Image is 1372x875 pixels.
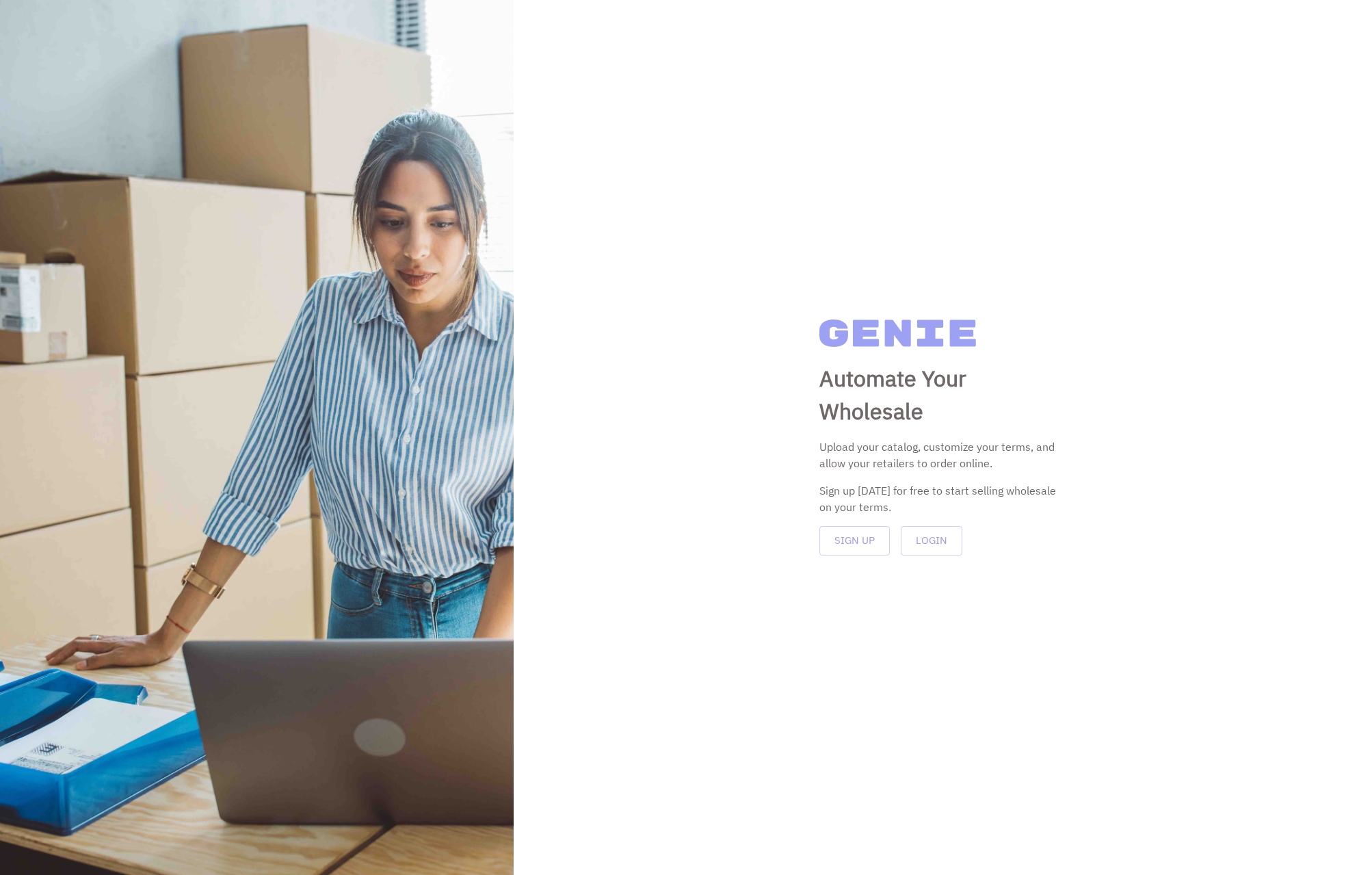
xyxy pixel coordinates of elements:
[819,439,1066,471] p: Upload your catalog, customize your terms, and allow your retailers to order online.
[901,526,962,555] button: Login
[819,319,976,347] img: Genie Logo
[819,362,1066,428] p: Automate Your Wholesale
[819,482,1066,515] div: Sign up [DATE] for free to start selling wholesale on your terms.
[819,526,890,555] button: Sign Up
